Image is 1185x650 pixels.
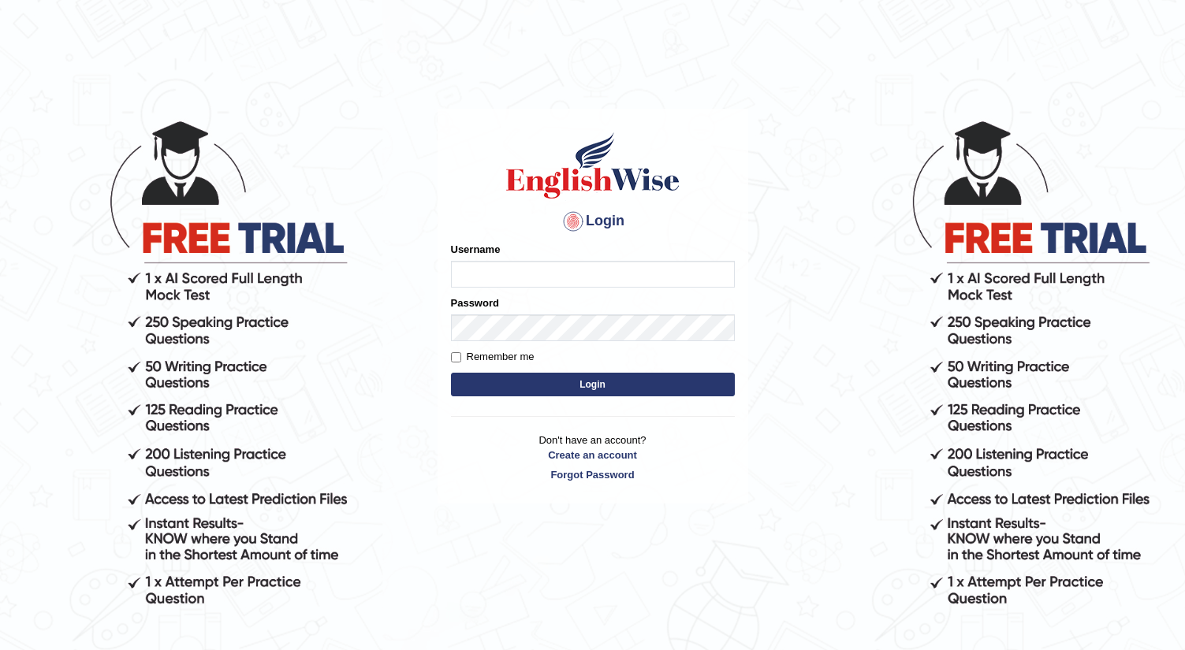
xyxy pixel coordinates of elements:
button: Login [451,373,735,396]
input: Remember me [451,352,461,362]
label: Password [451,295,499,310]
a: Create an account [451,448,735,462]
h4: Login [451,209,735,234]
label: Username [451,242,501,257]
a: Forgot Password [451,467,735,482]
p: Don't have an account? [451,433,735,481]
img: Logo of English Wise sign in for intelligent practice with AI [503,130,683,201]
label: Remember me [451,349,535,365]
